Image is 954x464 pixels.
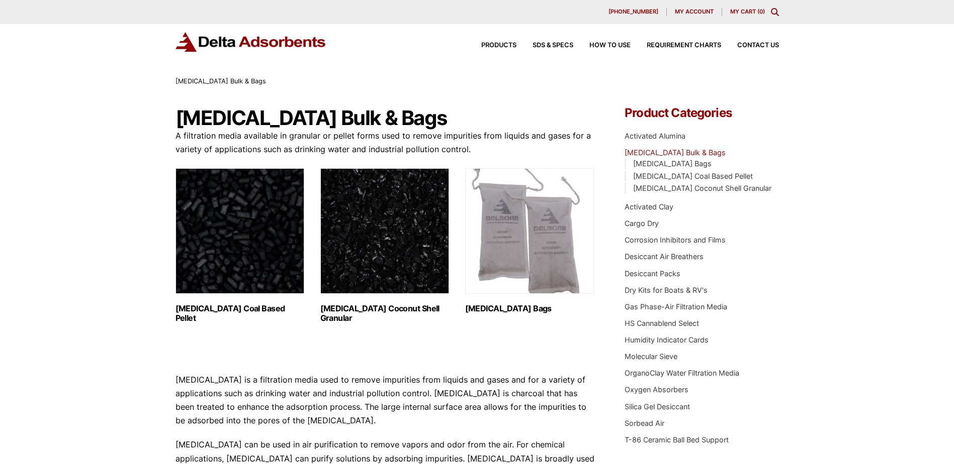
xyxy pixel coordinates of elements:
[176,168,304,294] img: Activated Carbon Coal Based Pellet
[176,32,326,52] img: Delta Adsorbents
[633,159,712,168] a: [MEDICAL_DATA] Bags
[721,42,779,49] a: Contact Us
[176,107,595,129] h1: [MEDICAL_DATA] Bulk & Bags
[631,42,721,49] a: Requirement Charts
[625,132,685,140] a: Activated Alumina
[730,8,765,15] a: My Cart (0)
[625,319,699,327] a: HS Cannablend Select
[625,335,709,344] a: Humidity Indicator Cards
[320,304,449,323] h2: [MEDICAL_DATA] Coconut Shell Granular
[647,42,721,49] span: Requirement Charts
[625,252,704,261] a: Desiccant Air Breathers
[625,202,673,211] a: Activated Clay
[176,304,304,323] h2: [MEDICAL_DATA] Coal Based Pellet
[625,302,727,311] a: Gas Phase-Air Filtration Media
[675,9,714,15] span: My account
[759,8,763,15] span: 0
[465,168,594,313] a: Visit product category Activated Carbon Bags
[667,8,722,16] a: My account
[465,168,594,294] img: Activated Carbon Bags
[600,8,667,16] a: [PHONE_NUMBER]
[625,286,708,294] a: Dry Kits for Boats & RV's
[625,236,726,244] a: Corrosion Inhibitors and Films
[481,42,516,49] span: Products
[625,148,726,157] a: [MEDICAL_DATA] Bulk & Bags
[771,8,779,16] div: Toggle Modal Content
[625,352,677,361] a: Molecular Sieve
[533,42,573,49] span: SDS & SPECS
[625,435,729,444] a: T-86 Ceramic Ball Bed Support
[625,402,690,411] a: Silica Gel Desiccant
[320,168,449,294] img: Activated Carbon Coconut Shell Granular
[625,107,778,119] h4: Product Categories
[633,172,753,180] a: [MEDICAL_DATA] Coal Based Pellet
[625,369,739,377] a: OrganoClay Water Filtration Media
[737,42,779,49] span: Contact Us
[176,373,595,428] p: [MEDICAL_DATA] is a filtration media used to remove impurities from liquids and gases and for a v...
[573,42,631,49] a: How to Use
[625,269,680,278] a: Desiccant Packs
[625,419,664,427] a: Sorbead Air
[625,385,688,394] a: Oxygen Absorbers
[516,42,573,49] a: SDS & SPECS
[176,168,304,323] a: Visit product category Activated Carbon Coal Based Pellet
[633,184,771,192] a: [MEDICAL_DATA] Coconut Shell Granular
[609,9,658,15] span: [PHONE_NUMBER]
[625,219,659,227] a: Cargo Dry
[176,129,595,156] p: A filtration media available in granular or pellet forms used to remove impurities from liquids a...
[320,168,449,323] a: Visit product category Activated Carbon Coconut Shell Granular
[465,304,594,313] h2: [MEDICAL_DATA] Bags
[176,77,266,85] span: [MEDICAL_DATA] Bulk & Bags
[465,42,516,49] a: Products
[589,42,631,49] span: How to Use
